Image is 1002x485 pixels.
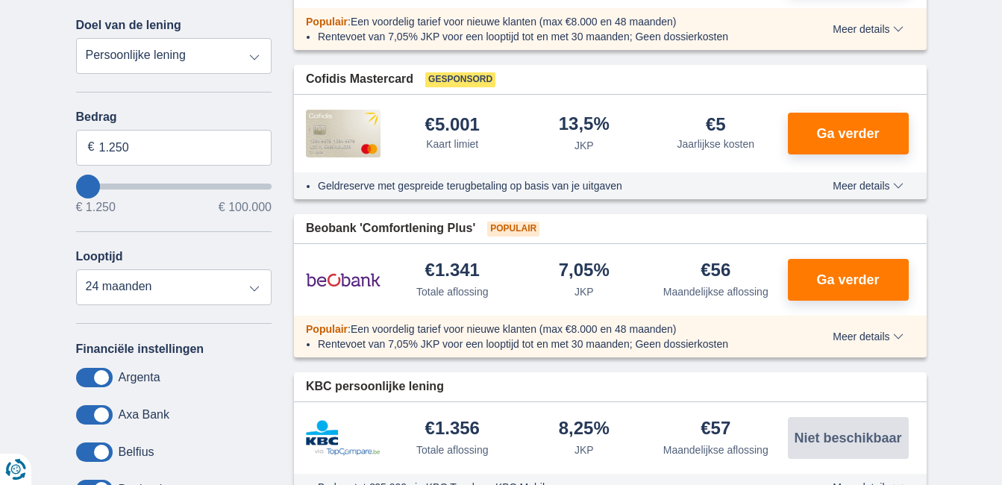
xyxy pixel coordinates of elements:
[76,19,181,32] label: Doel van de lening
[119,371,160,384] label: Argenta
[425,116,480,134] div: €5.001
[574,138,594,153] div: JKP
[219,201,272,213] span: € 100.000
[88,139,95,156] span: €
[306,378,444,395] span: KBC persoonlijke lening
[788,113,909,154] button: Ga verder
[663,442,768,457] div: Maandelijkse aflossing
[821,23,914,35] button: Meer details
[833,181,903,191] span: Meer details
[677,137,755,151] div: Jaarlijkse kosten
[788,417,909,459] button: Niet beschikbaar
[425,261,480,281] div: €1.341
[821,331,914,342] button: Meer details
[306,323,348,335] span: Populair
[76,250,123,263] label: Looptijd
[788,259,909,301] button: Ga verder
[701,261,730,281] div: €56
[701,419,730,439] div: €57
[706,116,726,134] div: €5
[351,16,677,28] span: Een voordelig tarief voor nieuwe klanten (max €8.000 en 48 maanden)
[351,323,677,335] span: Een voordelig tarief voor nieuwe klanten (max €8.000 en 48 maanden)
[306,261,381,298] img: product.pl.alt Beobank
[306,220,475,237] span: Beobank 'Comfortlening Plus'
[119,445,154,459] label: Belfius
[306,110,381,157] img: product.pl.alt Cofidis CC
[76,201,116,213] span: € 1.250
[76,184,272,190] input: wantToBorrow
[816,127,879,140] span: Ga verder
[318,337,778,351] li: Rentevoet van 7,05% JKP voor een looptijd tot en met 30 maanden; Geen dossierkosten
[559,261,610,281] div: 7,05%
[425,72,495,87] span: Gesponsord
[318,29,778,44] li: Rentevoet van 7,05% JKP voor een looptijd tot en met 30 maanden; Geen dossierkosten
[426,137,478,151] div: Kaart limiet
[833,24,903,34] span: Meer details
[76,110,272,124] label: Bedrag
[663,284,768,299] div: Maandelijkse aflossing
[306,71,413,88] span: Cofidis Mastercard
[574,284,594,299] div: JKP
[306,16,348,28] span: Populair
[306,420,381,456] img: product.pl.alt KBC
[416,442,489,457] div: Totale aflossing
[559,115,610,135] div: 13,5%
[559,419,610,439] div: 8,25%
[416,284,489,299] div: Totale aflossing
[318,178,778,193] li: Geldreserve met gespreide terugbetaling op basis van je uitgaven
[816,273,879,287] span: Ga verder
[294,14,790,29] div: :
[425,419,480,439] div: €1.356
[119,408,169,422] label: Axa Bank
[76,342,204,356] label: Financiële instellingen
[487,222,539,237] span: Populair
[833,331,903,342] span: Meer details
[794,431,901,445] span: Niet beschikbaar
[574,442,594,457] div: JKP
[821,180,914,192] button: Meer details
[294,322,790,337] div: :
